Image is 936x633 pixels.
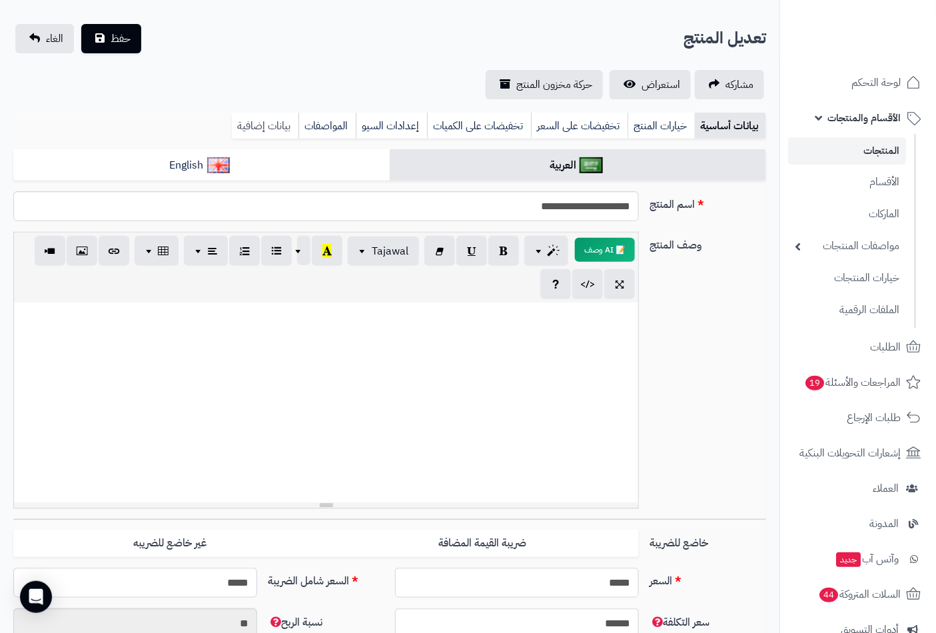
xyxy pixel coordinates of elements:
a: حركة مخزون المنتج [486,70,603,99]
img: logo-2.png [845,12,923,40]
a: استعراض [610,70,691,99]
a: المواصفات [298,113,356,139]
img: العربية [580,157,603,173]
span: لوحة التحكم [851,73,901,92]
button: Tajawal [348,237,419,266]
a: لوحة التحكم [788,67,928,99]
button: 📝 AI وصف [575,238,635,262]
label: السعر [644,568,771,589]
a: خيارات المنتج [628,113,695,139]
button: حفظ [81,24,141,53]
span: حركة مخزون المنتج [516,77,592,93]
span: حفظ [111,31,131,47]
a: بيانات إضافية [232,113,298,139]
a: الماركات [788,200,906,229]
a: وآتس آبجديد [788,543,928,575]
span: 44 [819,587,839,603]
label: غير خاضع للضريبه [13,530,326,557]
a: إعدادات السيو [356,113,427,139]
span: العملاء [873,479,899,498]
span: جديد [836,552,861,567]
a: المراجعات والأسئلة19 [788,366,928,398]
h2: تعديل المنتج [684,25,766,52]
a: إشعارات التحويلات البنكية [788,437,928,469]
a: English [13,149,390,182]
span: استعراض [642,77,680,93]
a: مواصفات المنتجات [788,232,906,261]
a: الطلبات [788,331,928,363]
a: المنتجات [788,137,906,165]
a: الغاء [15,24,74,53]
span: سعر التكلفة [650,614,709,630]
span: الغاء [46,31,63,47]
div: Open Intercom Messenger [20,581,52,613]
span: إشعارات التحويلات البنكية [799,444,901,462]
a: خيارات المنتجات [788,264,906,293]
span: السلات المتروكة [818,585,901,604]
span: المراجعات والأسئلة [804,373,901,392]
img: English [207,157,231,173]
a: الأقسام [788,168,906,197]
span: الأقسام والمنتجات [827,109,901,127]
span: طلبات الإرجاع [847,408,901,427]
a: الملفات الرقمية [788,296,906,324]
span: 19 [805,375,825,391]
label: اسم المنتج [644,191,771,213]
span: الطلبات [870,338,901,356]
a: طلبات الإرجاع [788,402,928,434]
a: السلات المتروكة44 [788,578,928,610]
a: العملاء [788,472,928,504]
a: مشاركه [695,70,764,99]
label: ضريبة القيمة المضافة [326,530,639,557]
a: العربية [390,149,766,182]
a: تخفيضات على السعر [531,113,628,139]
label: خاضع للضريبة [644,530,771,551]
span: نسبة الربح [268,614,322,630]
span: مشاركه [725,77,753,93]
span: المدونة [869,514,899,533]
a: المدونة [788,508,928,540]
label: السعر شامل الضريبة [262,568,390,589]
span: Tajawal [372,243,408,259]
label: وصف المنتج [644,232,771,253]
a: تخفيضات على الكميات [427,113,531,139]
a: بيانات أساسية [695,113,766,139]
span: وآتس آب [835,550,899,568]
